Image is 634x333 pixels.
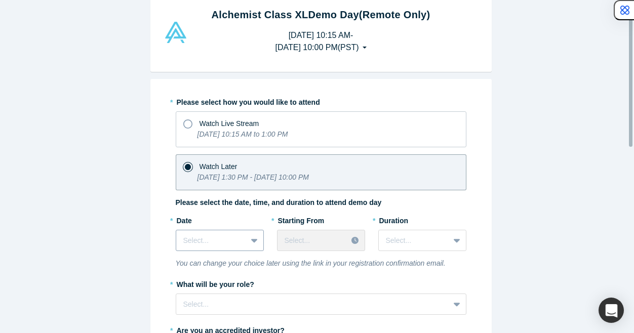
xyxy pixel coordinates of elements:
[200,162,237,171] span: Watch Later
[200,119,259,128] span: Watch Live Stream
[176,212,264,226] label: Date
[164,22,188,43] img: Alchemist Vault Logo
[176,94,466,108] label: Please select how you would like to attend
[176,259,446,267] i: You can change your choice later using the link in your registration confirmation email.
[264,26,377,57] button: [DATE] 10:15 AM-[DATE] 10:00 PM(PST)
[212,9,430,20] strong: Alchemist Class XL Demo Day (Remote Only)
[176,276,466,290] label: What will be your role?
[197,130,288,138] i: [DATE] 10:15 AM to 1:00 PM
[277,212,325,226] label: Starting From
[197,173,309,181] i: [DATE] 1:30 PM - [DATE] 10:00 PM
[378,212,466,226] label: Duration
[176,197,382,208] label: Please select the date, time, and duration to attend demo day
